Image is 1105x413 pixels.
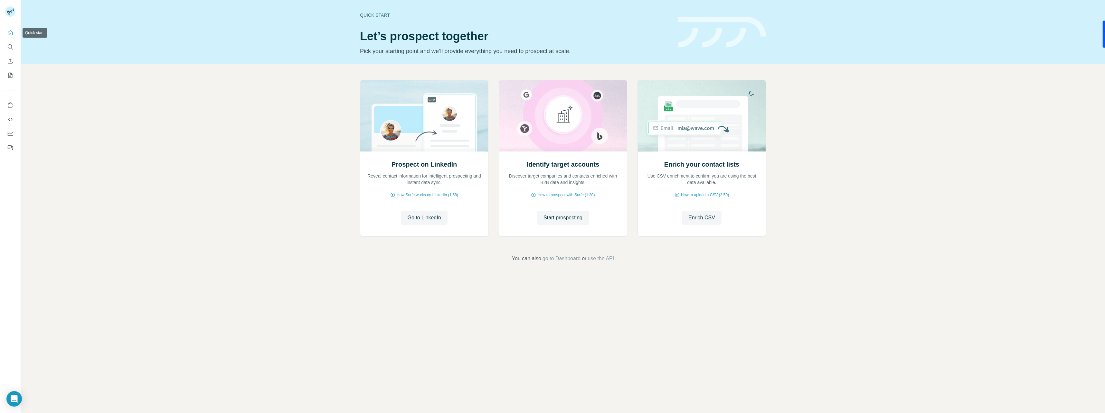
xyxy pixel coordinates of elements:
[664,160,739,169] h2: Enrich your contact lists
[688,214,715,222] span: Enrich CSV
[5,142,15,153] button: Feedback
[543,214,582,222] span: Start prospecting
[512,255,541,262] span: You can also
[360,12,670,18] div: Quick start
[5,27,15,39] button: Quick start
[499,80,627,151] img: Identify target accounts
[681,192,729,198] span: How to upload a CSV (2:59)
[637,80,766,151] img: Enrich your contact lists
[537,211,589,225] button: Start prospecting
[543,255,581,262] button: go to Dashboard
[360,47,670,56] p: Pick your starting point and we’ll provide everything you need to prospect at scale.
[582,255,586,262] span: or
[682,211,722,225] button: Enrich CSV
[392,160,457,169] h2: Prospect on LinkedIn
[6,391,22,407] div: Open Intercom Messenger
[360,80,488,151] img: Prospect on LinkedIn
[407,214,441,222] span: Go to LinkedIn
[401,211,447,225] button: Go to LinkedIn
[5,114,15,125] button: Use Surfe API
[588,255,614,262] button: use the API
[537,192,595,198] span: How to prospect with Surfe (1:30)
[527,160,600,169] h2: Identify target accounts
[5,55,15,67] button: Enrich CSV
[397,192,458,198] span: How Surfe works on LinkedIn (1:58)
[5,69,15,81] button: My lists
[360,30,670,43] h1: Let’s prospect together
[505,173,620,186] p: Discover target companies and contacts enriched with B2B data and insights.
[367,173,482,186] p: Reveal contact information for intelligent prospecting and instant data sync.
[5,128,15,139] button: Dashboard
[5,41,15,53] button: Search
[678,17,766,48] img: banner
[644,173,759,186] p: Use CSV enrichment to confirm you are using the best data available.
[5,99,15,111] button: Use Surfe on LinkedIn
